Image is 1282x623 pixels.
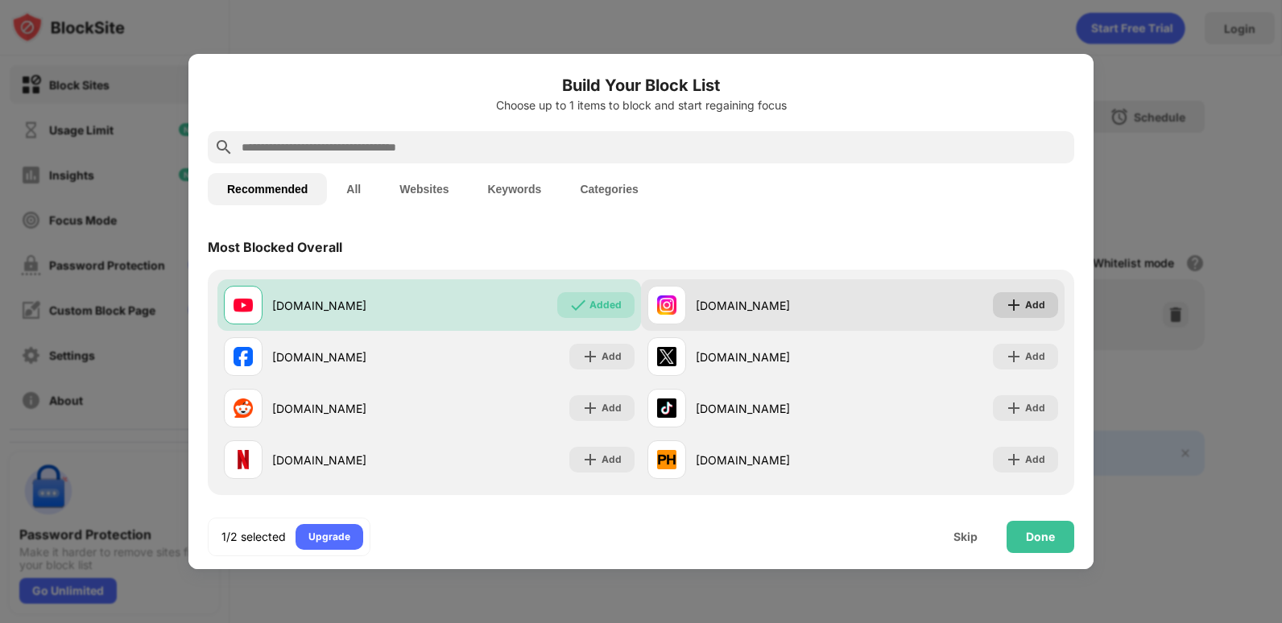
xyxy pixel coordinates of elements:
[234,347,253,366] img: favicons
[208,239,342,255] div: Most Blocked Overall
[221,529,286,545] div: 1/2 selected
[234,398,253,418] img: favicons
[657,450,676,469] img: favicons
[602,349,622,365] div: Add
[1025,297,1045,313] div: Add
[1025,452,1045,468] div: Add
[696,400,853,417] div: [DOMAIN_NAME]
[602,452,622,468] div: Add
[1025,349,1045,365] div: Add
[696,297,853,314] div: [DOMAIN_NAME]
[208,173,327,205] button: Recommended
[657,398,676,418] img: favicons
[696,452,853,468] div: [DOMAIN_NAME]
[327,173,380,205] button: All
[953,530,978,543] div: Skip
[560,173,657,205] button: Categories
[1026,530,1055,543] div: Done
[696,349,853,365] div: [DOMAIN_NAME]
[272,400,429,417] div: [DOMAIN_NAME]
[657,295,676,315] img: favicons
[272,452,429,468] div: [DOMAIN_NAME]
[234,450,253,469] img: favicons
[602,400,622,416] div: Add
[657,347,676,366] img: favicons
[589,297,622,313] div: Added
[272,349,429,365] div: [DOMAIN_NAME]
[1025,400,1045,416] div: Add
[234,295,253,315] img: favicons
[272,297,429,314] div: [DOMAIN_NAME]
[380,173,468,205] button: Websites
[208,99,1074,112] div: Choose up to 1 items to block and start regaining focus
[468,173,560,205] button: Keywords
[308,529,350,545] div: Upgrade
[214,138,234,157] img: search.svg
[208,73,1074,97] h6: Build Your Block List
